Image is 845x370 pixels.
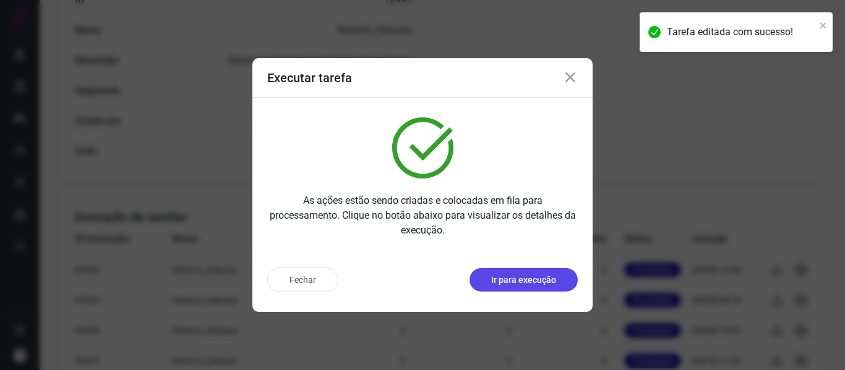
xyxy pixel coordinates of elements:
p: Ir para execução [491,274,556,287]
button: Ir para execução [470,268,578,292]
h3: Executar tarefa [267,70,352,85]
button: Fechar [267,267,338,292]
p: As ações estão sendo criadas e colocadas em fila para processamento. Clique no botão abaixo para ... [267,193,578,238]
button: close [819,17,828,32]
div: Tarefa editada com sucesso! [667,25,815,40]
img: verified.svg [392,117,453,179]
